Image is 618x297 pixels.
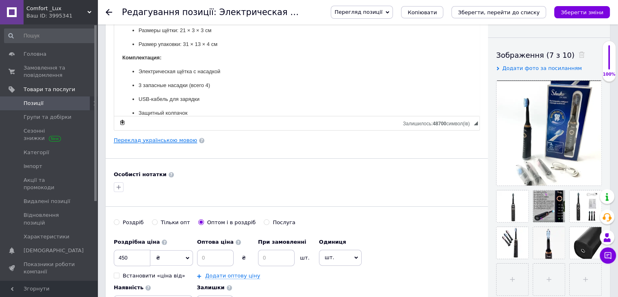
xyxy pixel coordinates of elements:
input: 0 [197,250,234,266]
span: Сезонні знижки [24,127,75,142]
a: Додати оптову ціну [205,273,260,279]
span: Характеристики [24,233,69,240]
div: Кiлькiсть символiв [403,119,474,127]
span: Видалені позиції [24,198,70,205]
div: Повернутися назад [106,9,112,15]
h1: Редагування позиції: Электрическая зубная щетка Shuke SK-601 аккумуляторная с 4 насадками Черная [122,7,593,17]
b: Оптова ціна [197,239,234,245]
label: Одиниця [319,238,362,246]
span: Акції та промокоди [24,177,75,191]
span: ₴ [156,255,160,261]
a: Переклад українською мовою [114,137,197,144]
b: Наявність [114,284,143,290]
p: Размеры щётки: 21 × 3 × 3 см [24,12,341,21]
span: Головна [24,50,46,58]
a: Зробити резервну копію зараз [118,118,127,127]
button: Зберегти зміни [554,6,610,18]
button: Зберегти, перейти до списку [451,6,546,18]
input: 0 [258,250,295,266]
span: Імпорт [24,163,42,170]
p: USB-кабель для зарядки [24,81,341,90]
p: Размер упаковки: 31 × 13 × 4 см [24,26,341,35]
div: Роздріб [123,219,144,226]
button: Чат з покупцем [600,247,616,264]
span: Додати фото за посиланням [502,65,582,71]
span: 48700 [433,121,446,127]
b: Залишки [197,284,224,290]
i: Зберегти, перейти до списку [458,9,540,15]
div: Встановити «ціна від» [123,272,185,280]
div: ₴ [234,254,254,262]
div: Зображення (7 з 10) [496,50,602,60]
div: Тільки опт [161,219,190,226]
span: Позиції [24,100,43,107]
span: Товари та послуги [24,86,75,93]
div: 100% [603,72,616,77]
button: Копіювати [401,6,443,18]
p: Электрическая щётка с насадкой [24,53,341,62]
span: [DEMOGRAPHIC_DATA] [24,247,84,254]
p: Защитный колпачок [24,95,341,103]
div: Ваш ID: 3995341 [26,12,98,20]
span: Копіювати [408,9,437,15]
label: При замовленні [258,238,315,246]
div: Оптом і в роздріб [207,219,256,226]
input: Пошук [4,28,96,43]
b: Особисті нотатки [114,171,167,177]
div: шт. [295,254,315,262]
span: Відновлення позицій [24,212,75,226]
b: Роздрібна ціна [114,239,160,245]
div: 100% Якість заповнення [602,41,616,82]
div: Послуга [273,219,295,226]
span: Категорії [24,149,49,156]
i: Зберегти зміни [561,9,603,15]
span: шт. [319,250,362,265]
strong: Комплектация: [8,40,48,46]
span: Замовлення та повідомлення [24,64,75,79]
iframe: Редактор, 2BEFBD27-7FD2-4607-8632-66710BF8007F [114,14,479,116]
span: Перегляд позиції [334,9,382,15]
p: 3 запасные насадки (всего 4) [24,67,341,76]
span: Потягніть для зміни розмірів [474,121,478,125]
input: 0 [114,250,150,266]
span: Групи та добірки [24,114,72,121]
span: Показники роботи компанії [24,261,75,275]
span: Comfort _Lux [26,5,87,12]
